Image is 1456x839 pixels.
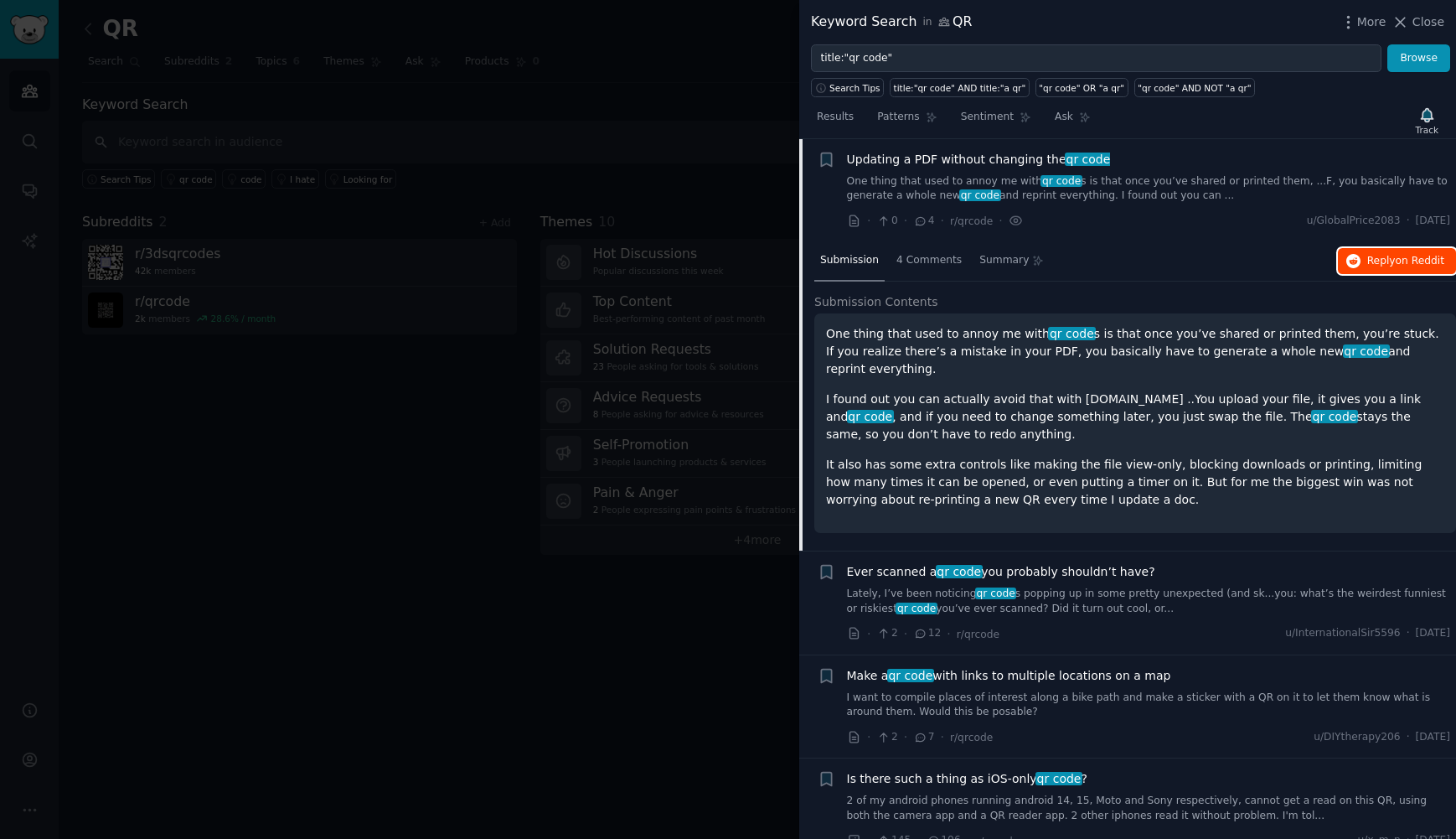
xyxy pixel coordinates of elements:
span: Reply [1367,254,1444,269]
span: Sentiment [961,110,1014,125]
span: r/qrcode [957,629,999,640]
span: 0 [876,214,897,229]
span: · [904,212,907,230]
span: Close [1412,13,1444,31]
span: · [999,212,1002,230]
span: Patterns [877,110,919,125]
span: qr code [887,669,934,682]
span: Updating a PDF without changing the [847,151,1111,168]
a: One thing that used to annoy me withqr codes is that once you’ve shared or printed them, ...F, yo... [847,174,1451,204]
button: Search Tips [811,78,884,97]
span: u/GlobalPrice2083 [1307,214,1401,229]
span: 2 [876,730,897,745]
span: qr code [1311,410,1358,423]
div: title:"qr code" AND title:"a qr" [894,82,1026,94]
a: "qr code" OR "a qr" [1035,78,1128,97]
p: One thing that used to annoy me with s is that once you’ve shared or printed them, you’re stuck. ... [826,325,1444,378]
span: qr code [959,189,1001,201]
a: Is there such a thing as iOS-onlyqr code? [847,770,1087,788]
a: 2 of my android phones running android 14, 15, Moto and Sony respectively, cannot get a read on t... [847,794,1451,823]
span: · [941,212,944,230]
button: Browse [1387,44,1450,73]
span: More [1357,13,1386,31]
div: Track [1416,124,1438,136]
p: It also has some extra controls like making the file view-only, blocking downloads or printing, l... [826,456,1444,509]
span: in [922,15,932,30]
span: qr code [1040,175,1082,187]
a: Lately, I’ve been noticingqr codes popping up in some pretty unexpected (and sk...you: what’s the... [847,587,1451,616]
span: 4 Comments [896,253,962,268]
span: qr code [936,565,983,578]
span: r/qrcode [950,215,993,227]
span: 2 [876,626,897,641]
span: · [1407,730,1410,745]
span: qr code [896,603,937,614]
span: Submission [820,253,879,268]
a: Results [811,104,860,138]
span: u/InternationalSir5596 [1285,626,1400,641]
a: Sentiment [955,104,1037,138]
span: Make a with links to multiple locations on a map [847,667,1171,685]
a: Make aqr codewith links to multiple locations on a map [847,667,1171,685]
div: "qr code" AND NOT "a qr" [1138,82,1251,94]
span: Results [817,110,854,125]
a: "qr code" AND NOT "a qr" [1134,78,1255,97]
span: qr code [1035,772,1082,785]
span: on Reddit [1396,255,1444,267]
span: qr code [1343,344,1390,358]
span: 4 [913,214,934,229]
a: Patterns [871,104,942,138]
span: Ever scanned a you probably shouldn’t have? [847,563,1155,581]
span: [DATE] [1416,730,1450,745]
span: · [1407,214,1410,229]
span: qr code [847,410,894,423]
span: Summary [979,253,1029,268]
a: title:"qr code" AND title:"a qr" [890,78,1030,97]
p: I found out you can actually avoid that with [DOMAIN_NAME] ..You upload your file, it gives you a... [826,391,1444,443]
a: I want to compile places of interest along a bike path and make a sticker with a QR on it to let ... [847,691,1451,720]
span: r/qrcode [950,732,993,743]
span: · [867,212,870,230]
span: · [867,625,870,643]
span: qr code [1048,327,1095,340]
div: "qr code" OR "a qr" [1039,82,1124,94]
span: Is there such a thing as iOS-only ? [847,770,1087,788]
span: · [904,728,907,746]
span: qr code [1065,153,1112,166]
span: Search Tips [829,82,880,94]
span: Ask [1055,110,1073,125]
span: 12 [913,626,941,641]
a: Ask [1049,104,1097,138]
button: More [1340,13,1386,31]
button: Close [1391,13,1444,31]
span: · [941,728,944,746]
span: · [1407,626,1410,641]
span: · [867,728,870,746]
span: [DATE] [1416,626,1450,641]
input: Try a keyword related to your business [811,44,1381,73]
div: Keyword Search QR [811,12,972,33]
span: · [947,625,950,643]
span: u/DIYtherapy206 [1314,730,1400,745]
span: qr code [975,588,1017,599]
button: Replyon Reddit [1338,248,1456,275]
a: Ever scanned aqr codeyou probably shouldn’t have? [847,563,1155,581]
span: · [904,625,907,643]
a: Updating a PDF without changing theqr code [847,151,1111,168]
span: 7 [913,730,934,745]
span: Submission Contents [814,293,938,311]
span: [DATE] [1416,214,1450,229]
button: Track [1410,103,1444,138]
